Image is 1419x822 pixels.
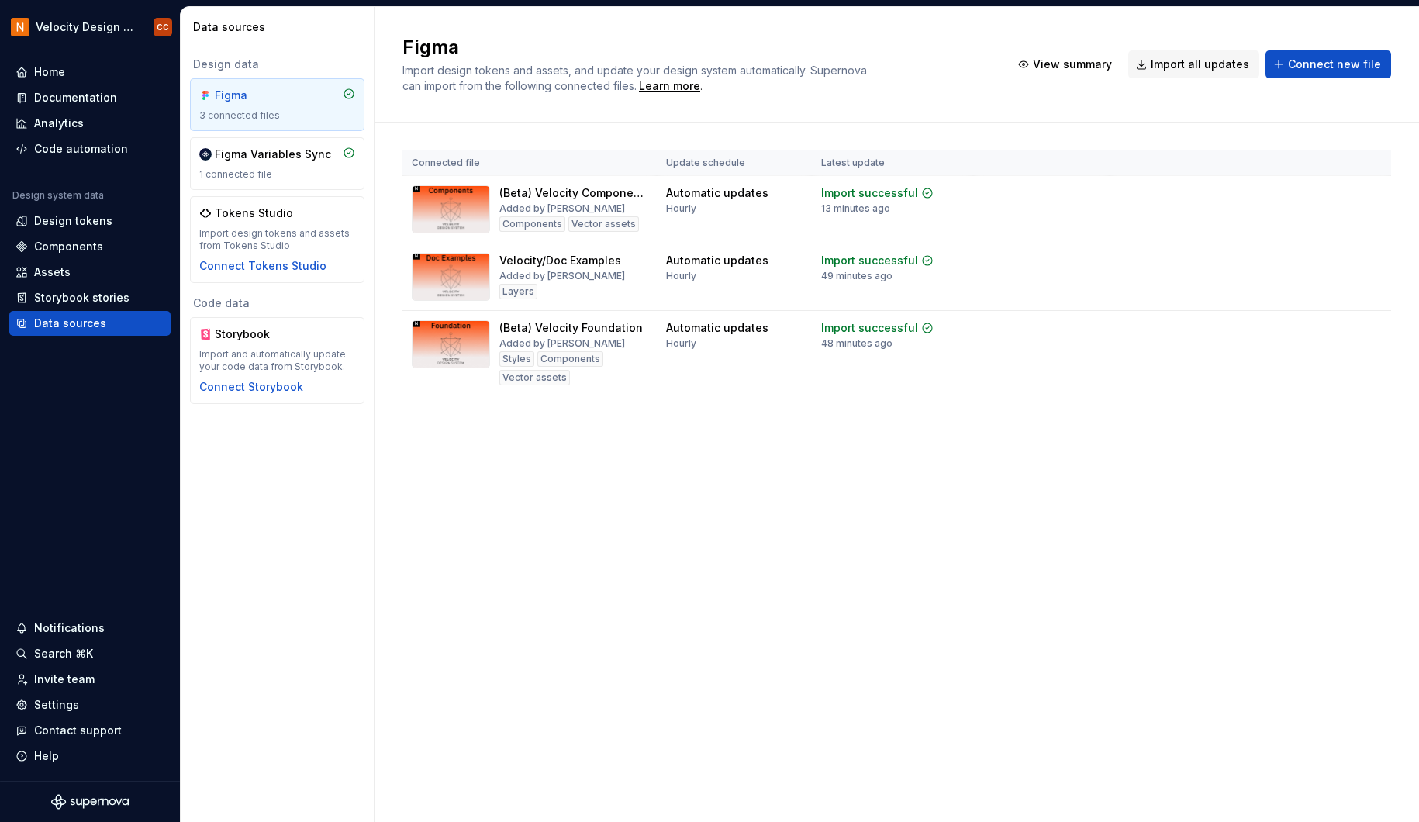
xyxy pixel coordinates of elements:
[9,234,171,259] a: Components
[34,90,117,105] div: Documentation
[34,290,129,306] div: Storybook stories
[34,239,103,254] div: Components
[51,794,129,810] svg: Supernova Logo
[199,168,355,181] div: 1 connected file
[9,85,171,110] a: Documentation
[666,320,768,336] div: Automatic updates
[9,667,171,692] a: Invite team
[499,216,565,232] div: Components
[821,337,892,350] div: 48 minutes ago
[639,78,700,94] a: Learn more
[666,337,696,350] div: Hourly
[568,216,639,232] div: Vector assets
[9,60,171,85] a: Home
[9,260,171,285] a: Assets
[812,150,973,176] th: Latest update
[34,748,59,764] div: Help
[34,697,79,713] div: Settings
[821,253,918,268] div: Import successful
[499,253,621,268] div: Velocity/Doc Examples
[34,723,122,738] div: Contact support
[190,78,364,131] a: Figma3 connected files
[821,202,890,215] div: 13 minutes ago
[9,692,171,717] a: Settings
[34,116,84,131] div: Analytics
[821,270,892,282] div: 49 minutes ago
[215,205,293,221] div: Tokens Studio
[9,136,171,161] a: Code automation
[1288,57,1381,72] span: Connect new file
[11,18,29,36] img: bb28370b-b938-4458-ba0e-c5bddf6d21d4.png
[9,744,171,768] button: Help
[499,370,570,385] div: Vector assets
[9,209,171,233] a: Design tokens
[1265,50,1391,78] button: Connect new file
[190,137,364,190] a: Figma Variables Sync1 connected file
[821,185,918,201] div: Import successful
[215,326,289,342] div: Storybook
[215,147,331,162] div: Figma Variables Sync
[36,19,135,35] div: Velocity Design System by NAVEX
[199,227,355,252] div: Import design tokens and assets from Tokens Studio
[499,337,625,350] div: Added by [PERSON_NAME]
[34,264,71,280] div: Assets
[499,284,537,299] div: Layers
[34,213,112,229] div: Design tokens
[402,64,870,92] span: Import design tokens and assets, and update your design system automatically. Supernova can impor...
[199,258,326,274] button: Connect Tokens Studio
[34,316,106,331] div: Data sources
[657,150,812,176] th: Update schedule
[190,295,364,311] div: Code data
[3,10,177,43] button: Velocity Design System by NAVEXCC
[1128,50,1259,78] button: Import all updates
[666,185,768,201] div: Automatic updates
[193,19,368,35] div: Data sources
[666,202,696,215] div: Hourly
[157,21,169,33] div: CC
[499,202,625,215] div: Added by [PERSON_NAME]
[34,620,105,636] div: Notifications
[199,379,303,395] button: Connect Storybook
[1010,50,1122,78] button: View summary
[9,641,171,666] button: Search ⌘K
[637,81,703,92] span: .
[190,196,364,283] a: Tokens StudioImport design tokens and assets from Tokens StudioConnect Tokens Studio
[12,189,104,202] div: Design system data
[9,111,171,136] a: Analytics
[190,317,364,404] a: StorybookImport and automatically update your code data from Storybook.Connect Storybook
[199,348,355,373] div: Import and automatically update your code data from Storybook.
[666,270,696,282] div: Hourly
[402,150,657,176] th: Connected file
[821,320,918,336] div: Import successful
[34,672,95,687] div: Invite team
[215,88,289,103] div: Figma
[9,616,171,641] button: Notifications
[9,718,171,743] button: Contact support
[499,320,643,336] div: (Beta) Velocity Foundation
[666,253,768,268] div: Automatic updates
[1033,57,1112,72] span: View summary
[34,64,65,80] div: Home
[1151,57,1249,72] span: Import all updates
[9,311,171,336] a: Data sources
[199,109,355,122] div: 3 connected files
[190,57,364,72] div: Design data
[499,270,625,282] div: Added by [PERSON_NAME]
[34,646,93,661] div: Search ⌘K
[34,141,128,157] div: Code automation
[537,351,603,367] div: Components
[9,285,171,310] a: Storybook stories
[499,185,647,201] div: (Beta) Velocity Components
[499,351,534,367] div: Styles
[402,35,992,60] h2: Figma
